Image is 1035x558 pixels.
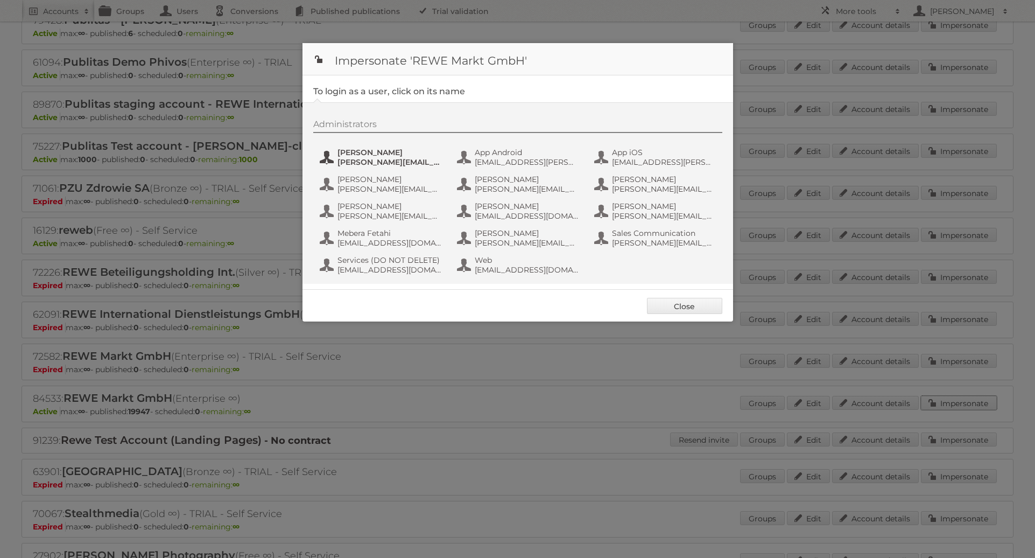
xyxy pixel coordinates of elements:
[475,201,579,211] span: [PERSON_NAME]
[612,184,716,194] span: [PERSON_NAME][EMAIL_ADDRESS][PERSON_NAME][DOMAIN_NAME]
[475,184,579,194] span: [PERSON_NAME][EMAIL_ADDRESS][PERSON_NAME][DOMAIN_NAME]
[612,157,716,167] span: [EMAIL_ADDRESS][PERSON_NAME][DOMAIN_NAME]
[337,238,442,248] span: [EMAIL_ADDRESS][DOMAIN_NAME]
[475,238,579,248] span: [PERSON_NAME][EMAIL_ADDRESS][DOMAIN_NAME]
[475,175,579,184] span: [PERSON_NAME]
[593,147,720,168] button: App iOS [EMAIL_ADDRESS][PERSON_NAME][DOMAIN_NAME]
[313,119,722,133] div: Administrators
[337,211,442,221] span: [PERSON_NAME][EMAIL_ADDRESS][DOMAIN_NAME]
[337,201,442,211] span: [PERSON_NAME]
[337,228,442,238] span: Mebera Fetahi
[612,148,716,157] span: App iOS
[337,184,442,194] span: [PERSON_NAME][EMAIL_ADDRESS][PERSON_NAME][DOMAIN_NAME]
[313,86,465,96] legend: To login as a user, click on its name
[337,157,442,167] span: [PERSON_NAME][EMAIL_ADDRESS][PERSON_NAME][DOMAIN_NAME]
[337,175,442,184] span: [PERSON_NAME]
[475,211,579,221] span: [EMAIL_ADDRESS][DOMAIN_NAME]
[456,227,582,249] button: [PERSON_NAME] [PERSON_NAME][EMAIL_ADDRESS][DOMAIN_NAME]
[647,298,722,314] a: Close
[612,228,716,238] span: Sales Communication
[475,255,579,265] span: Web
[475,157,579,167] span: [EMAIL_ADDRESS][PERSON_NAME][DOMAIN_NAME]
[475,148,579,157] span: App Android
[612,175,716,184] span: [PERSON_NAME]
[319,147,445,168] button: [PERSON_NAME] [PERSON_NAME][EMAIL_ADDRESS][PERSON_NAME][DOMAIN_NAME]
[456,200,582,222] button: [PERSON_NAME] [EMAIL_ADDRESS][DOMAIN_NAME]
[319,173,445,195] button: [PERSON_NAME] [PERSON_NAME][EMAIL_ADDRESS][PERSON_NAME][DOMAIN_NAME]
[337,255,442,265] span: Services (DO NOT DELETE)
[612,201,716,211] span: [PERSON_NAME]
[337,148,442,157] span: [PERSON_NAME]
[319,254,445,276] button: Services (DO NOT DELETE) [EMAIL_ADDRESS][DOMAIN_NAME]
[475,228,579,238] span: [PERSON_NAME]
[456,254,582,276] button: Web [EMAIL_ADDRESS][DOMAIN_NAME]
[593,227,720,249] button: Sales Communication [PERSON_NAME][EMAIL_ADDRESS][PERSON_NAME][DOMAIN_NAME]
[302,43,733,75] h1: Impersonate 'REWE Markt GmbH'
[337,265,442,275] span: [EMAIL_ADDRESS][DOMAIN_NAME]
[612,211,716,221] span: [PERSON_NAME][EMAIL_ADDRESS][PERSON_NAME][DOMAIN_NAME]
[593,173,720,195] button: [PERSON_NAME] [PERSON_NAME][EMAIL_ADDRESS][PERSON_NAME][DOMAIN_NAME]
[456,173,582,195] button: [PERSON_NAME] [PERSON_NAME][EMAIL_ADDRESS][PERSON_NAME][DOMAIN_NAME]
[612,238,716,248] span: [PERSON_NAME][EMAIL_ADDRESS][PERSON_NAME][DOMAIN_NAME]
[319,227,445,249] button: Mebera Fetahi [EMAIL_ADDRESS][DOMAIN_NAME]
[475,265,579,275] span: [EMAIL_ADDRESS][DOMAIN_NAME]
[456,147,582,168] button: App Android [EMAIL_ADDRESS][PERSON_NAME][DOMAIN_NAME]
[593,200,720,222] button: [PERSON_NAME] [PERSON_NAME][EMAIL_ADDRESS][PERSON_NAME][DOMAIN_NAME]
[319,200,445,222] button: [PERSON_NAME] [PERSON_NAME][EMAIL_ADDRESS][DOMAIN_NAME]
